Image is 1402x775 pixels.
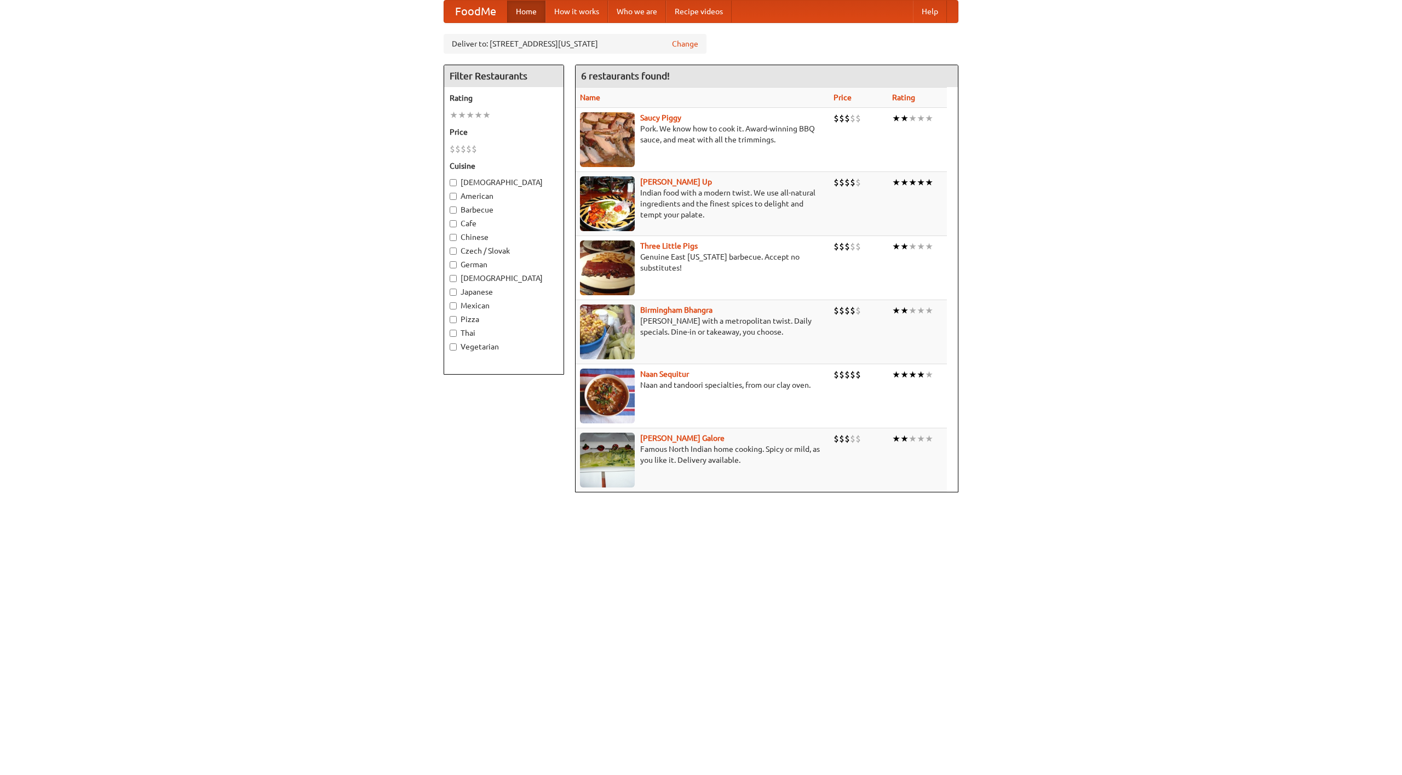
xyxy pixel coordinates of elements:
[450,179,457,186] input: [DEMOGRAPHIC_DATA]
[450,341,558,352] label: Vegetarian
[900,112,909,124] li: ★
[900,176,909,188] li: ★
[640,370,689,378] a: Naan Sequitur
[909,305,917,317] li: ★
[450,127,558,137] h5: Price
[844,112,850,124] li: $
[580,315,825,337] p: [PERSON_NAME] with a metropolitan twist. Daily specials. Dine-in or takeaway, you choose.
[900,305,909,317] li: ★
[834,369,839,381] li: $
[640,242,698,250] a: Three Little Pigs
[909,240,917,252] li: ★
[844,176,850,188] li: $
[850,112,855,124] li: $
[900,433,909,445] li: ★
[450,328,558,338] label: Thai
[466,143,472,155] li: $
[450,93,558,104] h5: Rating
[834,112,839,124] li: $
[855,305,861,317] li: $
[839,112,844,124] li: $
[839,240,844,252] li: $
[925,433,933,445] li: ★
[444,65,564,87] h4: Filter Restaurants
[580,380,825,391] p: Naan and tandoori specialties, from our clay oven.
[892,305,900,317] li: ★
[580,240,635,295] img: littlepigs.jpg
[455,143,461,155] li: $
[450,330,457,337] input: Thai
[608,1,666,22] a: Who we are
[450,109,458,121] li: ★
[450,273,558,284] label: [DEMOGRAPHIC_DATA]
[640,306,713,314] a: Birmingham Bhangra
[580,187,825,220] p: Indian food with a modern twist. We use all-natural ingredients and the finest spices to delight ...
[450,314,558,325] label: Pizza
[581,71,670,81] ng-pluralize: 6 restaurants found!
[855,369,861,381] li: $
[834,176,839,188] li: $
[909,112,917,124] li: ★
[545,1,608,22] a: How it works
[450,143,455,155] li: $
[444,34,706,54] div: Deliver to: [STREET_ADDRESS][US_STATE]
[640,434,725,443] a: [PERSON_NAME] Galore
[855,112,861,124] li: $
[834,305,839,317] li: $
[850,433,855,445] li: $
[450,289,457,296] input: Japanese
[913,1,947,22] a: Help
[917,176,925,188] li: ★
[472,143,477,155] li: $
[892,93,915,102] a: Rating
[892,176,900,188] li: ★
[580,251,825,273] p: Genuine East [US_STATE] barbecue. Accept no substitutes!
[580,93,600,102] a: Name
[580,369,635,423] img: naansequitur.jpg
[444,1,507,22] a: FoodMe
[850,176,855,188] li: $
[925,176,933,188] li: ★
[450,286,558,297] label: Japanese
[839,305,844,317] li: $
[450,302,457,309] input: Mexican
[917,433,925,445] li: ★
[580,123,825,145] p: Pork. We know how to cook it. Award-winning BBQ sauce, and meat with all the trimmings.
[909,369,917,381] li: ★
[580,305,635,359] img: bhangra.jpg
[844,305,850,317] li: $
[834,93,852,102] a: Price
[580,433,635,487] img: currygalore.jpg
[834,240,839,252] li: $
[844,240,850,252] li: $
[844,369,850,381] li: $
[450,220,457,227] input: Cafe
[450,218,558,229] label: Cafe
[892,369,900,381] li: ★
[925,305,933,317] li: ★
[450,343,457,351] input: Vegetarian
[666,1,732,22] a: Recipe videos
[450,316,457,323] input: Pizza
[925,369,933,381] li: ★
[850,240,855,252] li: $
[450,191,558,202] label: American
[450,204,558,215] label: Barbecue
[580,112,635,167] img: saucy.jpg
[900,369,909,381] li: ★
[580,176,635,231] img: curryup.jpg
[855,240,861,252] li: $
[844,433,850,445] li: $
[925,240,933,252] li: ★
[850,305,855,317] li: $
[474,109,482,121] li: ★
[917,369,925,381] li: ★
[892,112,900,124] li: ★
[909,433,917,445] li: ★
[640,177,712,186] a: [PERSON_NAME] Up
